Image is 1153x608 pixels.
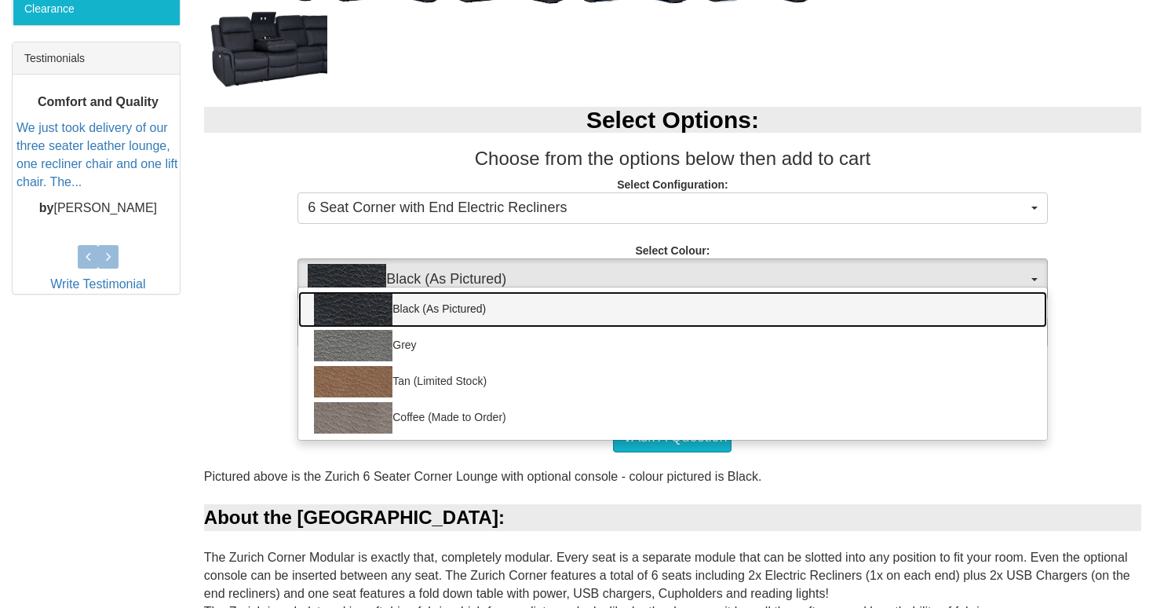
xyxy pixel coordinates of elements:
a: Tan (Limited Stock) [298,364,1046,400]
a: Coffee (Made to Order) [298,400,1046,436]
button: Black (As Pictured)Black (As Pictured) [297,258,1047,301]
img: Black (As Pictured) [314,294,392,325]
span: 6 Seat Corner with End Electric Recliners [308,198,1027,218]
b: by [39,201,54,214]
p: [PERSON_NAME] [16,200,180,218]
img: Coffee (Made to Order) [314,402,392,434]
strong: Select Colour: [635,244,710,257]
a: Black (As Pictured) [298,291,1046,328]
button: 6 Seat Corner with End Electric Recliners [297,192,1047,224]
a: We just took delivery of our three seater leather lounge, one recliner chair and one lift chair. ... [16,122,177,189]
b: Comfort and Quality [38,96,159,109]
div: Testimonials [13,42,180,75]
img: Grey [314,330,392,361]
div: About the [GEOGRAPHIC_DATA]: [204,504,1141,531]
img: Tan (Limited Stock) [314,366,392,397]
a: Grey [298,328,1046,364]
a: Write Testimonial [50,277,145,291]
h3: Choose from the options below then add to cart [204,148,1141,169]
img: Black (As Pictured) [308,264,386,295]
b: Select Options: [586,107,759,133]
strong: Select Configuration: [617,178,728,191]
span: Black (As Pictured) [308,264,1027,295]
